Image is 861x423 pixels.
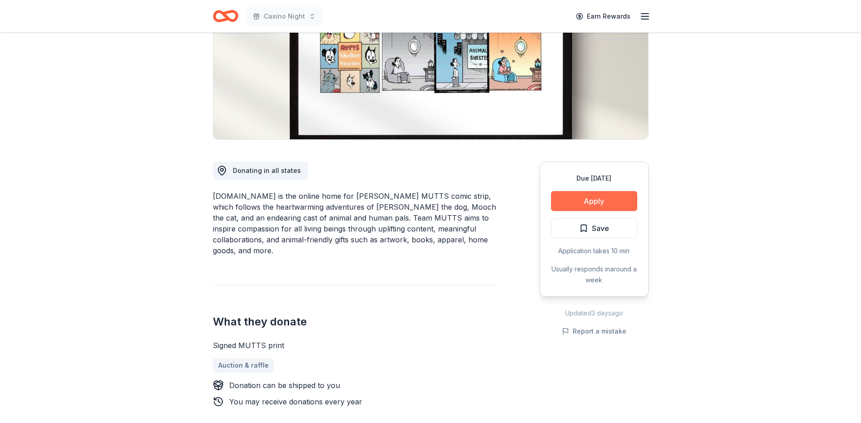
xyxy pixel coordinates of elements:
[213,5,238,27] a: Home
[562,326,626,337] button: Report a mistake
[592,222,609,234] span: Save
[246,7,323,25] button: Casino Night
[233,167,301,174] span: Donating in all states
[213,191,496,256] div: [DOMAIN_NAME] is the online home for [PERSON_NAME] MUTTS comic strip, which follows the heartwarm...
[551,191,637,211] button: Apply
[551,264,637,285] div: Usually responds in around a week
[551,173,637,184] div: Due [DATE]
[229,380,340,391] div: Donation can be shipped to you
[540,308,649,319] div: Updated 3 days ago
[213,340,496,351] div: Signed MUTTS print
[571,8,636,25] a: Earn Rewards
[264,11,305,22] span: Casino Night
[213,315,496,329] h2: What they donate
[551,218,637,238] button: Save
[213,358,274,373] a: Auction & raffle
[229,396,362,407] div: You may receive donations every year
[551,246,637,256] div: Application takes 10 min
